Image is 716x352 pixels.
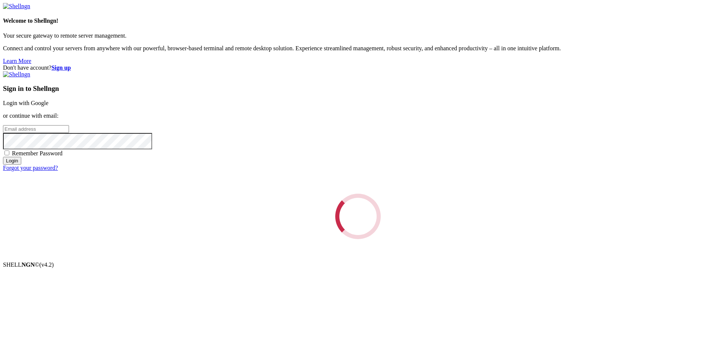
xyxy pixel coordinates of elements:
span: Remember Password [12,150,63,156]
p: Your secure gateway to remote server management. [3,32,713,39]
img: Shellngn [3,3,30,10]
h4: Welcome to Shellngn! [3,18,713,24]
a: Sign up [51,64,71,71]
a: Login with Google [3,100,48,106]
div: Loading... [333,191,383,241]
a: Forgot your password? [3,165,58,171]
span: 4.2.0 [40,261,54,268]
input: Remember Password [4,150,9,155]
h3: Sign in to Shellngn [3,85,713,93]
div: Don't have account? [3,64,713,71]
input: Email address [3,125,69,133]
input: Login [3,157,21,165]
img: Shellngn [3,71,30,78]
p: Connect and control your servers from anywhere with our powerful, browser-based terminal and remo... [3,45,713,52]
span: SHELL © [3,261,54,268]
b: NGN [22,261,35,268]
p: or continue with email: [3,112,713,119]
a: Learn More [3,58,31,64]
